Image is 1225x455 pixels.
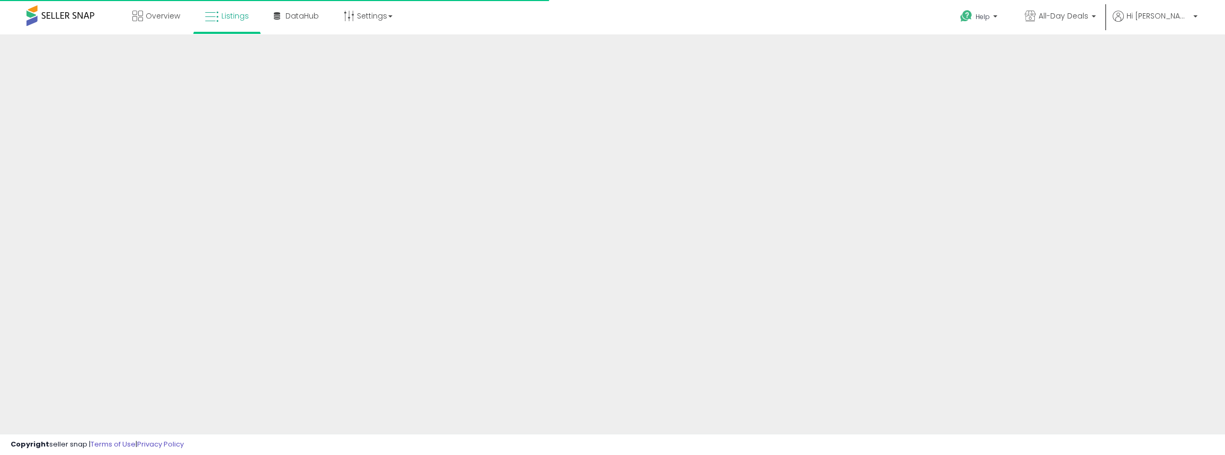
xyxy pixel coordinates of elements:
a: Privacy Policy [137,439,184,449]
span: All-Day Deals [1039,11,1088,21]
span: DataHub [285,11,319,21]
span: Overview [146,11,180,21]
span: Hi [PERSON_NAME] [1126,11,1190,21]
div: seller snap | | [11,440,184,450]
a: Help [952,2,1008,34]
i: Get Help [960,10,973,23]
a: Terms of Use [91,439,136,449]
span: Listings [221,11,249,21]
strong: Copyright [11,439,49,449]
span: Help [976,12,990,21]
a: Hi [PERSON_NAME] [1113,11,1197,34]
